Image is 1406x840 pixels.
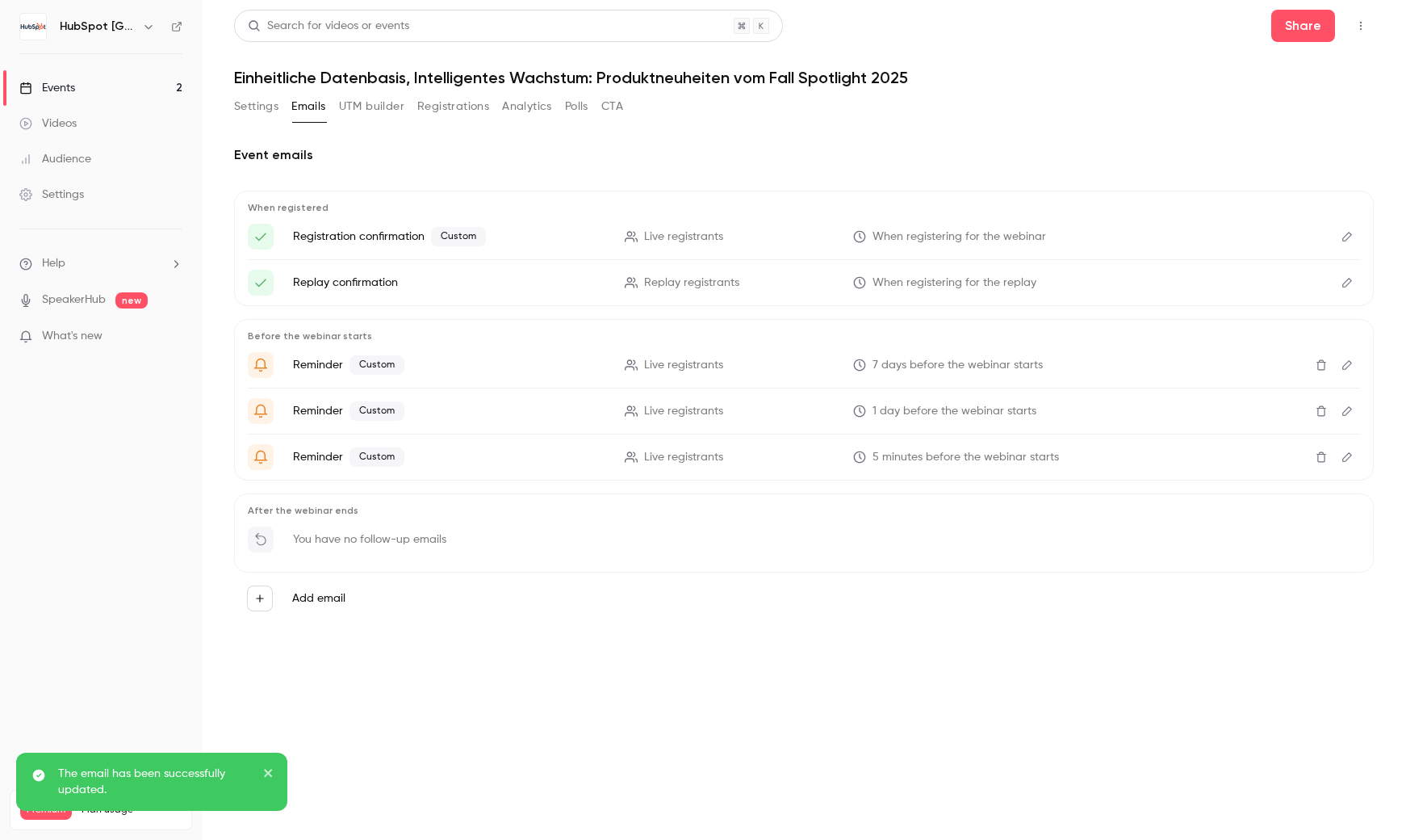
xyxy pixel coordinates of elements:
img: HubSpot Germany [20,14,46,40]
span: Live registrants [644,403,723,420]
button: Edit [1334,444,1360,470]
span: new [115,292,148,309]
h2: Event emails [234,145,1374,165]
span: When registering for the replay [872,275,1036,292]
p: Reminder [293,447,605,467]
div: Events [19,80,75,96]
p: You have no follow-up emails [293,531,446,548]
p: Replay confirmation [293,275,605,291]
button: Analytics [502,94,552,120]
span: Live registrants [644,229,723,246]
label: Add email [292,590,345,607]
span: Custom [431,227,486,246]
button: Edit [1334,398,1360,424]
span: Live registrants [644,449,723,466]
span: 1 day before the webinar starts [872,403,1036,420]
li: Bestätigung: Ihre Anmeldung zum Webinar [248,224,1360,250]
div: Search for videos or events [248,18,409,35]
p: The email has been successfully updated. [58,766,252,798]
button: close [263,766,274,785]
a: SpeakerHub [42,292,106,309]
p: Before the webinar starts [248,330,1360,342]
p: Reminder [293,355,605,375]
span: What's new [42,328,103,345]
button: Emails [291,94,325,120]
span: 5 minutes before the webinar starts [872,449,1059,466]
div: Settings [19,187,84,203]
span: When registering for the webinar [872,229,1046,246]
button: Edit [1334,224,1360,250]
button: Share [1271,10,1335,42]
span: Custom [349,355,404,375]
li: Here's your access link to {{ event_name }}! [248,270,1360,296]
li: Erinnerung: In 7 Tagen startet Ihr Webinar [248,352,1360,378]
button: UTM builder [339,94,404,120]
p: When registered [248,201,1360,214]
span: Live registrants [644,357,723,374]
button: Delete [1308,444,1334,470]
button: CTA [601,94,623,120]
span: Custom [349,447,404,467]
span: 7 days before the webinar starts [872,357,1043,374]
button: Edit [1334,352,1360,378]
div: Videos [19,115,77,132]
p: Reminder [293,401,605,421]
button: Delete [1308,352,1334,378]
div: Audience [19,151,91,167]
li: Ihr Webinar findet morgen statt: {{ event_name }} [248,398,1360,424]
button: Registrations [417,94,489,120]
button: Polls [565,94,588,120]
p: After the webinar ends [248,504,1360,517]
h1: Einheitliche Datenbasis, Intelligentes Wachstum: Produktneuheiten vom Fall Spotlight 2025 [234,68,1374,87]
li: help-dropdown-opener [19,255,182,272]
li: Es geht los: {{ event_name }} [248,444,1360,470]
button: Settings [234,94,278,120]
span: Help [42,255,65,272]
p: Registration confirmation [293,227,605,246]
h6: HubSpot [GEOGRAPHIC_DATA] [60,19,136,35]
span: Custom [349,401,404,421]
span: Replay registrants [644,275,739,292]
button: Edit [1334,270,1360,296]
button: Delete [1308,398,1334,424]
